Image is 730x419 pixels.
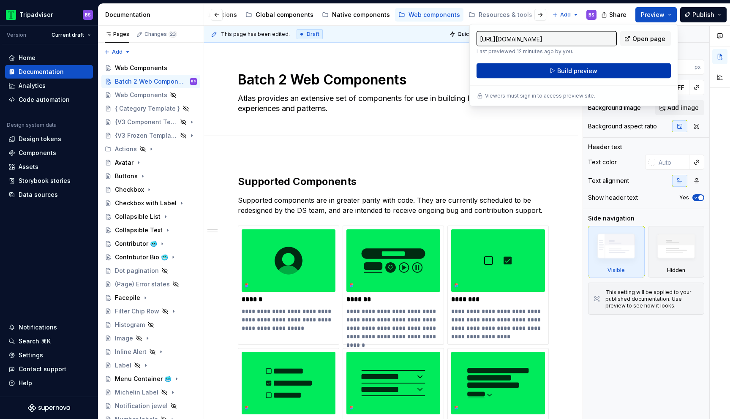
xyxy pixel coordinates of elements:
div: Storybook stories [19,177,71,185]
div: Code automation [19,95,70,104]
button: Publish [680,7,727,22]
a: Open page [620,31,671,46]
img: 0ed0e8b8-9446-497d-bad0-376821b19aa5.png [6,10,16,20]
div: Help [19,379,32,387]
span: Current draft [52,32,84,38]
a: Components [5,146,93,160]
span: Quick preview [458,31,494,38]
div: Michelin Label [115,388,158,397]
img: 14687e7b-7a4e-481a-9f1f-a8d952c906ca.png [242,229,335,292]
a: Storybook stories [5,174,93,188]
a: Label [101,359,200,372]
div: Dot pagination [115,267,159,275]
div: Notification jewel [115,402,168,410]
span: Publish [692,11,714,19]
button: Current draft [48,29,95,41]
button: Add image [655,100,704,115]
div: Version [7,32,26,38]
a: { Category Template } [101,102,200,115]
div: This setting will be applied to your published documentation. Use preview to see how it looks. [605,289,699,309]
div: Image [115,334,133,343]
button: Notifications [5,321,93,334]
div: { Category Template } [115,104,180,113]
span: Draft [307,31,319,38]
img: 8a3eede2-b41e-4631-bacd-e9b47a190b8c.png [451,352,545,414]
div: Changes [144,31,177,38]
button: Add [550,9,581,21]
button: Build preview [477,63,671,79]
a: Menu Container 🥶 [101,372,200,386]
div: Show header text [588,193,638,202]
a: Buttons [101,169,200,183]
div: Batch 2 Web Components [115,77,185,86]
div: Hidden [667,267,685,274]
div: Design system data [7,122,57,128]
button: TripadvisorBS [2,5,96,24]
div: Documentation [105,11,200,19]
a: Resources & tools [465,8,545,22]
img: 225bca55-274b-4c87-a0f0-b2558231ff0d.png [346,352,440,414]
a: Home [5,51,93,65]
div: Contributor Bio 🥶 [115,253,168,261]
p: px [695,64,701,71]
button: Share [597,7,632,22]
span: Add [560,11,571,18]
div: BS [191,77,196,86]
a: Web components [395,8,463,22]
div: Label [115,361,131,370]
a: (Page) Error states [101,278,200,291]
div: Web components [409,11,460,19]
a: Dot pagination [101,264,200,278]
a: Assets [5,160,93,174]
div: BS [588,11,594,18]
div: Actions [115,145,137,153]
div: Assets [19,163,38,171]
div: Global components [256,11,313,19]
svg: Supernova Logo [28,404,70,412]
a: Checkbox [101,183,200,196]
a: Native components [319,8,393,22]
span: Add [112,49,123,55]
p: Viewers must sign in to access preview site. [485,93,595,99]
div: Inline Alert [115,348,147,356]
span: Build preview [557,67,597,75]
div: {V3 Frozen Template} [115,131,177,140]
textarea: Batch 2 Web Components [236,70,543,90]
a: Design tokens [5,132,93,146]
div: {V3 Component Template} [115,118,177,126]
a: Contributor 🥶 [101,237,200,250]
h2: Supported Components [238,175,545,188]
div: Documentation [19,68,64,76]
button: Quick preview [447,28,498,40]
div: Menu Container 🥶 [115,375,172,383]
img: 93f0fbe7-f382-40a0-adf0-1e765a56a335.png [346,229,440,292]
div: Collapsible Text [115,226,163,234]
a: {V3 Component Template} [101,115,200,129]
div: Collapsible List [115,212,161,221]
a: Web Components [101,61,200,75]
div: Avatar [115,158,133,167]
span: This page has been edited. [221,31,290,38]
div: Analytics [19,82,46,90]
a: {V3 Frozen Template} [101,129,200,142]
p: Supported components are in greater parity with code. They are currently scheduled to be redesign... [238,195,545,215]
div: Histogram [115,321,145,329]
button: Contact support [5,362,93,376]
div: Resources & tools [479,11,532,19]
div: Text color [588,158,617,166]
a: Batch 2 Web ComponentsBS [101,75,200,88]
a: Analytics [5,79,93,93]
input: Auto [655,155,689,170]
div: Search ⌘K [19,337,51,346]
div: Settings [19,351,43,359]
div: (Page) Error states [115,280,170,288]
button: Search ⌘K [5,335,93,348]
a: Global components [242,8,317,22]
a: Documentation [5,65,93,79]
div: Actions [101,142,200,156]
div: Side navigation [588,214,635,223]
a: Contributor Bio 🥶 [101,250,200,264]
a: Code automation [5,93,93,106]
div: Design tokens [19,135,61,143]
